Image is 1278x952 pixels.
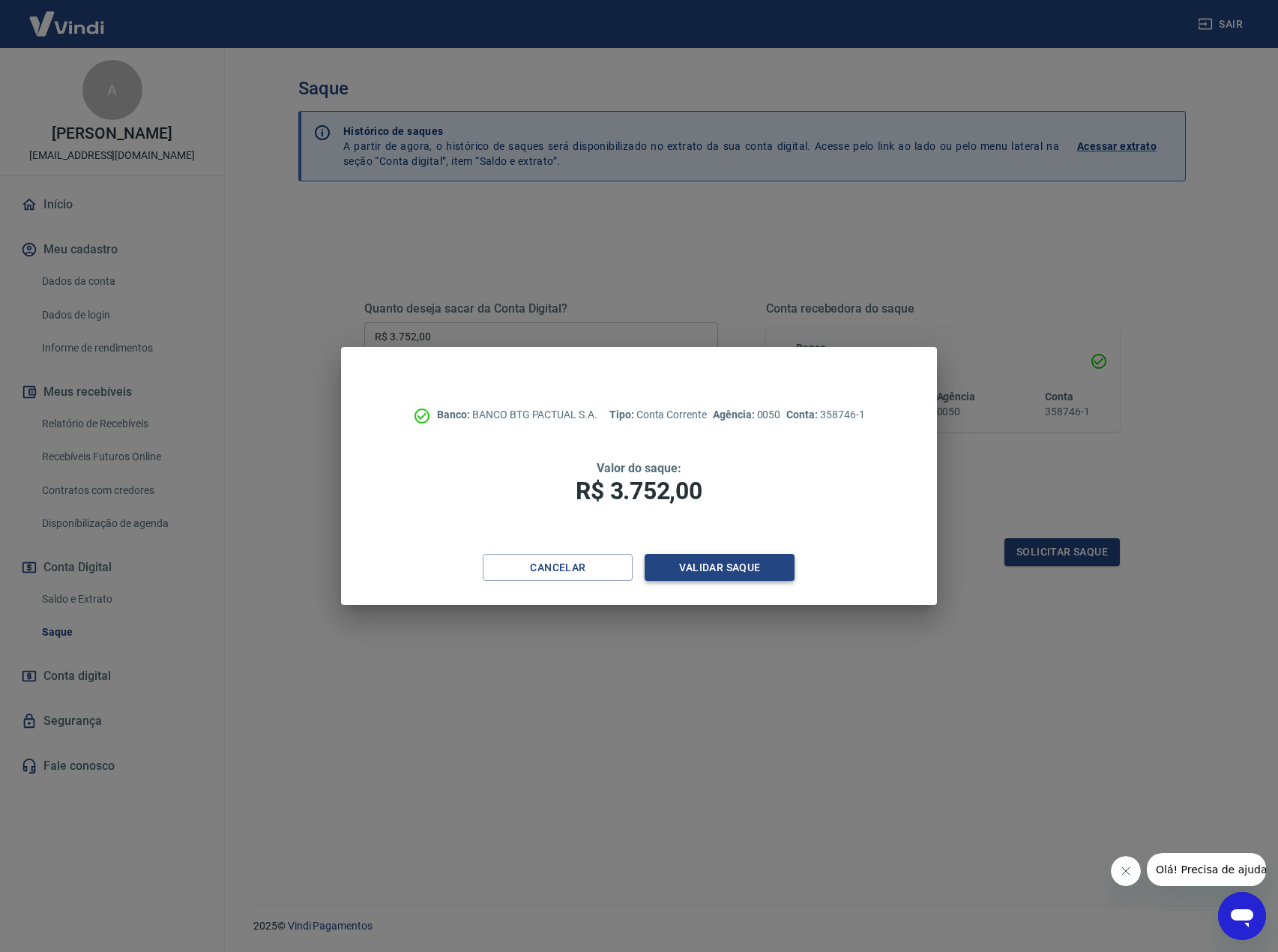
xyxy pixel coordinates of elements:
iframe: Fechar mensagem [1111,856,1141,886]
p: 358746-1 [786,407,864,423]
p: BANCO BTG PACTUAL S.A. [437,407,597,423]
span: Agência: [713,409,757,421]
span: Conta: [786,409,820,421]
span: Valor do saque: [597,461,681,475]
button: Validar saque [645,554,795,582]
p: 0050 [713,407,780,423]
span: Olá! Precisa de ajuda? [9,10,126,22]
span: Tipo: [609,409,636,421]
button: Cancelar [483,554,633,582]
iframe: Botão para abrir a janela de mensagens [1218,892,1266,940]
span: Banco: [437,409,472,421]
span: R$ 3.752,00 [576,477,702,505]
p: Conta Corrente [609,407,707,423]
iframe: Mensagem da empresa [1147,853,1266,886]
